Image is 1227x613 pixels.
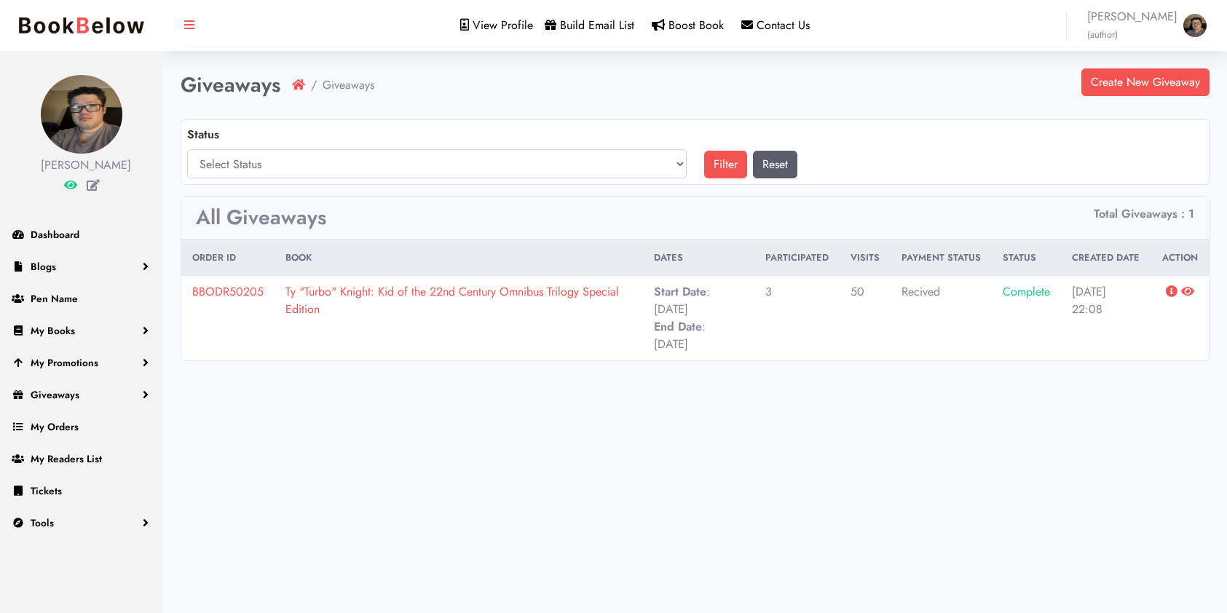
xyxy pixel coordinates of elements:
[1061,239,1151,275] th: Created Date
[460,17,533,33] a: View Profile
[1061,275,1151,360] td: [DATE] 22:08
[840,239,891,275] th: Visits
[1003,283,1050,301] span: Complete
[891,275,992,360] td: Recived
[560,17,634,33] span: Build Email List
[992,239,1061,275] th: Status
[473,17,533,33] span: View Profile
[754,275,840,360] td: 3
[305,76,374,94] li: Giveaways
[187,126,687,143] label: Status
[196,205,326,230] h3: All Giveaways
[757,17,810,33] span: Contact Us
[545,17,634,33] a: Build Email List
[1087,8,1177,43] span: [PERSON_NAME]
[181,239,275,275] th: Order ID
[31,483,62,498] span: Tickets
[31,291,78,306] span: Pen Name
[41,157,122,174] div: [PERSON_NAME]
[754,239,840,275] th: Participated
[181,73,280,98] h1: Giveaways
[31,419,79,434] span: My Orders
[192,283,264,300] a: BBODR50205
[31,451,102,466] span: My Readers List
[31,515,54,530] span: Tools
[31,323,75,338] span: My Books
[12,10,151,41] img: bookbelow.PNG
[1094,205,1194,223] li: Total Giveaways : 1
[41,75,122,154] img: 1739066745.jpg
[275,239,643,275] th: Book
[31,387,79,402] span: Giveaways
[31,227,79,242] span: Dashboard
[31,355,98,370] span: My Promotions
[753,151,797,178] a: Reset
[1081,68,1210,96] a: Create New Giveaway
[654,283,706,300] b: Start Date
[643,239,754,275] th: Dates
[704,151,747,178] button: Filter
[652,17,724,33] a: Boost Book
[31,259,56,274] span: Blogs
[840,275,891,360] td: 50
[668,17,724,33] span: Boost Book
[292,76,374,94] nav: breadcrumb
[741,17,810,33] a: Contact Us
[1183,14,1207,37] img: 1739066745.jpg
[1151,239,1209,275] th: Action
[285,283,619,317] a: Ty "Turbo" Knight: Kid of the 22nd Century Omnibus Trilogy Special Edition
[891,239,992,275] th: Payment Status
[654,318,702,335] b: End Date
[1087,28,1118,41] small: (author)
[643,275,754,360] td: : [DATE] : [DATE]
